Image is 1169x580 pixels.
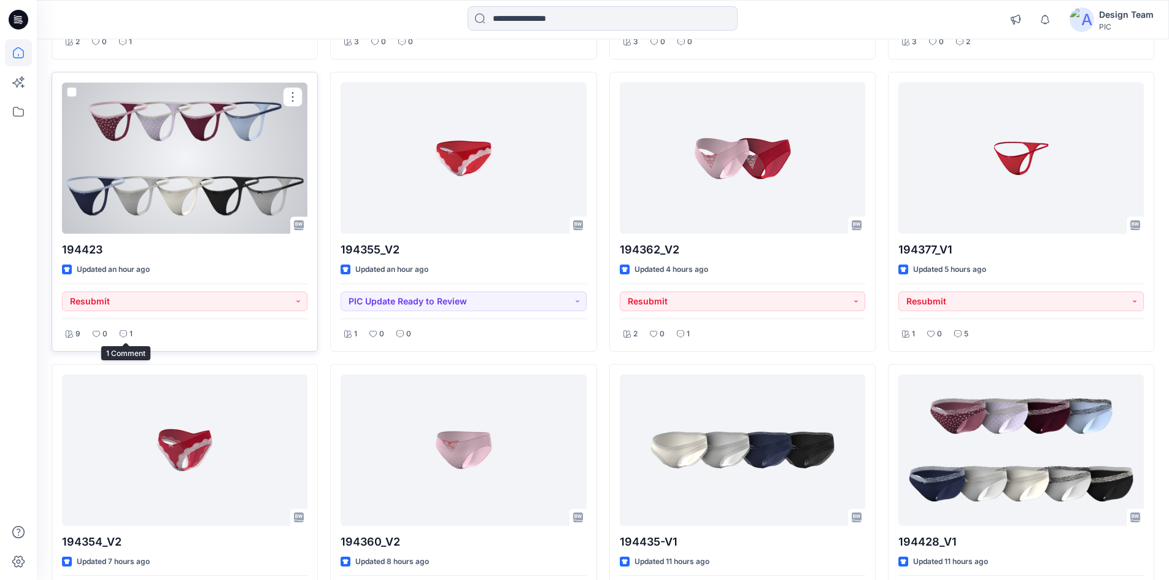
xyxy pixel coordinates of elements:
p: 0 [408,36,413,48]
a: 194428_V1 [898,374,1144,526]
p: Updated 4 hours ago [635,263,708,276]
a: 194362_V2 [620,82,865,234]
p: Updated 8 hours ago [355,555,429,568]
p: 0 [939,36,944,48]
p: Updated 7 hours ago [77,555,150,568]
p: 194423 [62,241,307,258]
p: 9 [75,328,80,341]
div: PIC [1099,22,1154,31]
p: 1 [354,328,357,341]
p: 0 [102,328,107,341]
p: Updated 11 hours ago [635,555,709,568]
p: 194435-V1 [620,533,865,551]
p: Updated 11 hours ago [913,555,988,568]
p: 194428_V1 [898,533,1144,551]
p: 5 [964,328,968,341]
img: avatar [1070,7,1094,32]
a: 194435-V1 [620,374,865,526]
p: 3 [912,36,917,48]
p: 1 [129,36,132,48]
p: 0 [687,36,692,48]
p: 194354_V2 [62,533,307,551]
p: 194362_V2 [620,241,865,258]
p: 1 [912,328,915,341]
p: 0 [379,328,384,341]
p: 194360_V2 [341,533,586,551]
div: Design Team [1099,7,1154,22]
p: 1 [129,328,133,341]
p: 0 [102,36,107,48]
p: 2 [633,328,638,341]
p: Updated 5 hours ago [913,263,986,276]
p: 2 [75,36,80,48]
p: 0 [937,328,942,341]
p: 0 [406,328,411,341]
a: 194354_V2 [62,374,307,526]
a: 194355_V2 [341,82,586,234]
p: 194377_V1 [898,241,1144,258]
p: 0 [381,36,386,48]
p: Updated an hour ago [355,263,428,276]
a: 194360_V2 [341,374,586,526]
p: 0 [660,36,665,48]
p: 3 [633,36,638,48]
p: 3 [354,36,359,48]
p: 2 [966,36,970,48]
p: 1 [687,328,690,341]
p: 194355_V2 [341,241,586,258]
p: 0 [660,328,665,341]
a: 194423 [62,82,307,234]
a: 194377_V1 [898,82,1144,234]
p: Updated an hour ago [77,263,150,276]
